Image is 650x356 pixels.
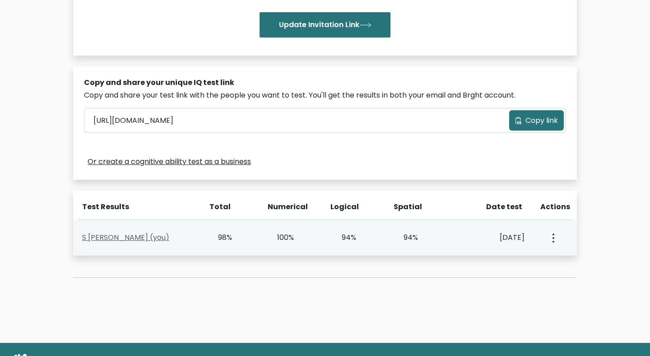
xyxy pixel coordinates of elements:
[525,115,558,126] span: Copy link
[84,77,566,88] div: Copy and share your unique IQ test link
[456,201,529,212] div: Date test
[268,201,294,212] div: Numerical
[82,201,194,212] div: Test Results
[330,201,357,212] div: Logical
[84,90,566,101] div: Copy and share your test link with the people you want to test. You'll get the results in both yo...
[330,232,356,243] div: 94%
[82,232,169,243] a: S [PERSON_NAME] (you)
[394,201,420,212] div: Spatial
[540,201,571,212] div: Actions
[206,232,232,243] div: 98%
[393,232,418,243] div: 94%
[509,110,564,131] button: Copy link
[269,232,294,243] div: 100%
[260,12,390,37] button: Update Invitation Link
[88,156,251,167] a: Or create a cognitive ability test as a business
[204,201,231,212] div: Total
[455,232,525,243] div: [DATE]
